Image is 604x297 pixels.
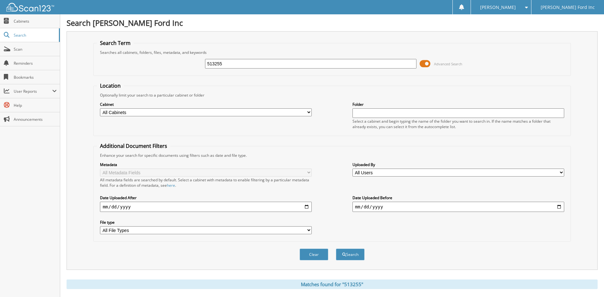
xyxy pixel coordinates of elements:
[352,162,564,167] label: Uploaded By
[352,195,564,200] label: Date Uploaded Before
[6,3,54,11] img: scan123-logo-white.svg
[352,119,564,129] div: Select a cabinet and begin typing the name of the folder you want to search in. If the name match...
[97,40,134,47] legend: Search Term
[67,18,598,28] h1: Search [PERSON_NAME] Ford Inc
[97,50,567,55] div: Searches all cabinets, folders, files, metadata, and keywords
[97,82,124,89] legend: Location
[14,117,57,122] span: Announcements
[100,202,312,212] input: start
[300,249,328,260] button: Clear
[352,102,564,107] label: Folder
[14,33,56,38] span: Search
[67,279,598,289] div: Matches found for "513255"
[14,75,57,80] span: Bookmarks
[14,47,57,52] span: Scan
[541,5,595,9] span: [PERSON_NAME] Ford Inc
[100,177,312,188] div: All metadata fields are searched by default. Select a cabinet with metadata to enable filtering b...
[352,202,564,212] input: end
[167,183,175,188] a: here
[14,18,57,24] span: Cabinets
[100,102,312,107] label: Cabinet
[97,153,567,158] div: Enhance your search for specific documents using filters such as date and file type.
[14,89,52,94] span: User Reports
[97,142,170,149] legend: Additional Document Filters
[480,5,516,9] span: [PERSON_NAME]
[97,92,567,98] div: Optionally limit your search to a particular cabinet or folder
[336,249,365,260] button: Search
[100,220,312,225] label: File type
[14,61,57,66] span: Reminders
[14,103,57,108] span: Help
[100,195,312,200] label: Date Uploaded After
[100,162,312,167] label: Metadata
[434,62,462,66] span: Advanced Search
